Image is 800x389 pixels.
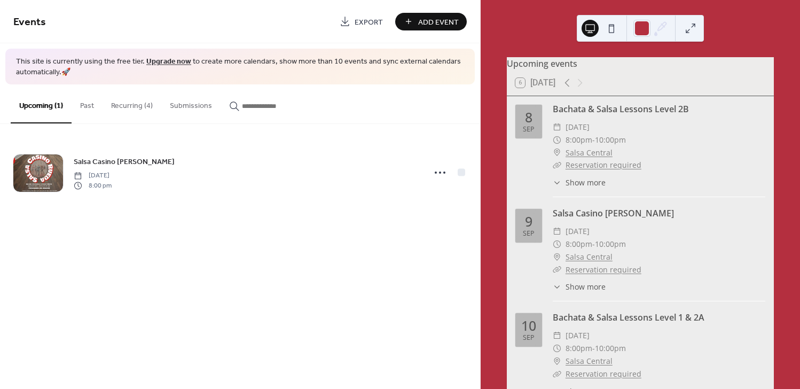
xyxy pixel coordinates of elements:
[566,369,641,379] a: Reservation required
[74,157,175,168] span: Salsa Casino [PERSON_NAME]
[553,263,561,276] div: ​
[595,134,626,146] span: 10:00pm
[566,238,592,251] span: 8:00pm
[553,281,561,292] div: ​
[566,160,641,170] a: Reservation required
[595,238,626,251] span: 10:00pm
[553,238,561,251] div: ​
[553,207,674,219] a: Salsa Casino [PERSON_NAME]
[553,355,561,368] div: ​
[521,319,536,332] div: 10
[553,134,561,146] div: ​
[566,177,606,188] span: Show more
[553,159,561,172] div: ​
[566,281,606,292] span: Show more
[418,17,459,28] span: Add Event
[161,84,221,122] button: Submissions
[553,368,561,380] div: ​
[13,12,46,33] span: Events
[592,342,595,355] span: -
[507,57,774,70] div: Upcoming events
[74,155,175,168] a: Salsa Casino [PERSON_NAME]
[566,264,641,275] a: Reservation required
[146,55,191,69] a: Upgrade now
[11,84,72,123] button: Upcoming (1)
[103,84,161,122] button: Recurring (4)
[553,121,561,134] div: ​
[74,181,112,190] span: 8:00 pm
[592,238,595,251] span: -
[595,342,626,355] span: 10:00pm
[553,342,561,355] div: ​
[566,342,592,355] span: 8:00pm
[553,329,561,342] div: ​
[566,329,590,342] span: [DATE]
[332,13,391,30] a: Export
[525,215,532,228] div: 9
[566,146,613,159] a: Salsa Central
[523,126,535,133] div: Sep
[553,103,689,115] a: Bachata & Salsa Lessons Level 2B
[74,171,112,181] span: [DATE]
[553,281,606,292] button: ​Show more
[72,84,103,122] button: Past
[553,312,704,323] a: Bachata & Salsa Lessons Level 1 & 2A
[355,17,383,28] span: Export
[566,355,613,368] a: Salsa Central
[592,134,595,146] span: -
[566,251,613,263] a: Salsa Central
[553,146,561,159] div: ​
[553,225,561,238] div: ​
[523,230,535,237] div: Sep
[566,134,592,146] span: 8:00pm
[525,111,532,124] div: 8
[395,13,467,30] button: Add Event
[553,177,606,188] button: ​Show more
[566,225,590,238] span: [DATE]
[553,177,561,188] div: ​
[523,334,535,341] div: Sep
[566,121,590,134] span: [DATE]
[553,251,561,263] div: ​
[16,57,464,77] span: This site is currently using the free tier. to create more calendars, show more than 10 events an...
